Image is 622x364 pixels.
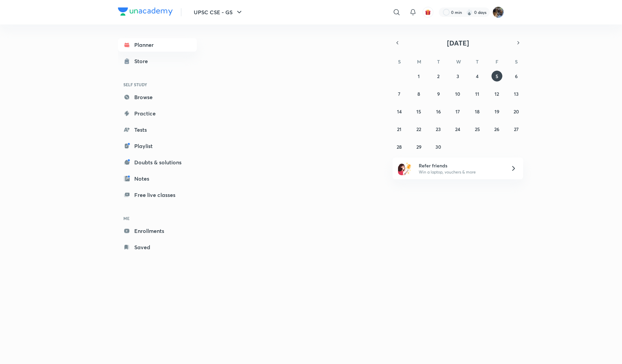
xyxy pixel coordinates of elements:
[433,71,444,81] button: September 2, 2025
[417,58,421,65] abbr: Monday
[419,169,502,175] p: Win a laptop, vouchers & more
[118,156,197,169] a: Doubts & solutions
[118,79,197,90] h6: SELF STUDY
[118,172,197,185] a: Notes
[511,106,522,117] button: September 20, 2025
[437,58,440,65] abbr: Tuesday
[118,188,197,202] a: Free live classes
[472,71,483,81] button: September 4, 2025
[472,124,483,134] button: September 25, 2025
[436,126,441,132] abbr: September 23, 2025
[456,58,461,65] abbr: Wednesday
[452,106,463,117] button: September 17, 2025
[416,108,421,115] abbr: September 15, 2025
[433,106,444,117] button: September 16, 2025
[118,139,197,153] a: Playlist
[394,124,405,134] button: September 21, 2025
[417,91,420,97] abbr: September 8, 2025
[397,144,402,150] abbr: September 28, 2025
[413,106,424,117] button: September 15, 2025
[491,88,502,99] button: September 12, 2025
[398,162,412,175] img: referral
[515,73,518,79] abbr: September 6, 2025
[118,123,197,136] a: Tests
[514,126,519,132] abbr: September 27, 2025
[437,73,439,79] abbr: September 2, 2025
[134,57,152,65] div: Store
[455,126,460,132] abbr: September 24, 2025
[476,58,479,65] abbr: Thursday
[118,213,197,224] h6: ME
[433,124,444,134] button: September 23, 2025
[398,91,400,97] abbr: September 7, 2025
[118,7,173,16] img: Company Logo
[394,141,405,152] button: September 28, 2025
[466,9,473,16] img: streak
[397,126,401,132] abbr: September 21, 2025
[433,88,444,99] button: September 9, 2025
[511,88,522,99] button: September 13, 2025
[561,338,615,357] iframe: Help widget launcher
[436,108,441,115] abbr: September 16, 2025
[425,9,431,15] img: avatar
[472,88,483,99] button: September 11, 2025
[394,106,405,117] button: September 14, 2025
[437,91,440,97] abbr: September 9, 2025
[398,58,401,65] abbr: Sunday
[475,108,480,115] abbr: September 18, 2025
[455,91,460,97] abbr: September 10, 2025
[514,91,519,97] abbr: September 13, 2025
[456,73,459,79] abbr: September 3, 2025
[413,124,424,134] button: September 22, 2025
[397,108,402,115] abbr: September 14, 2025
[418,73,420,79] abbr: September 1, 2025
[515,58,518,65] abbr: Saturday
[496,58,498,65] abbr: Friday
[491,106,502,117] button: September 19, 2025
[511,71,522,81] button: September 6, 2025
[118,90,197,104] a: Browse
[435,144,441,150] abbr: September 30, 2025
[416,144,421,150] abbr: September 29, 2025
[402,38,514,48] button: [DATE]
[511,124,522,134] button: September 27, 2025
[422,7,433,18] button: avatar
[495,91,499,97] abbr: September 12, 2025
[476,73,479,79] abbr: September 4, 2025
[118,224,197,238] a: Enrollments
[433,141,444,152] button: September 30, 2025
[118,7,173,17] a: Company Logo
[494,126,499,132] abbr: September 26, 2025
[419,162,502,169] h6: Refer friends
[491,71,502,81] button: September 5, 2025
[452,88,463,99] button: September 10, 2025
[472,106,483,117] button: September 18, 2025
[413,141,424,152] button: September 29, 2025
[447,38,469,48] span: [DATE]
[452,71,463,81] button: September 3, 2025
[496,73,498,79] abbr: September 5, 2025
[455,108,460,115] abbr: September 17, 2025
[394,88,405,99] button: September 7, 2025
[413,88,424,99] button: September 8, 2025
[413,71,424,81] button: September 1, 2025
[118,54,197,68] a: Store
[514,108,519,115] abbr: September 20, 2025
[475,91,479,97] abbr: September 11, 2025
[118,38,197,52] a: Planner
[118,240,197,254] a: Saved
[491,124,502,134] button: September 26, 2025
[416,126,421,132] abbr: September 22, 2025
[452,124,463,134] button: September 24, 2025
[475,126,480,132] abbr: September 25, 2025
[495,108,499,115] abbr: September 19, 2025
[493,6,504,18] img: Chayan Mehta
[190,5,247,19] button: UPSC CSE - GS
[118,107,197,120] a: Practice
